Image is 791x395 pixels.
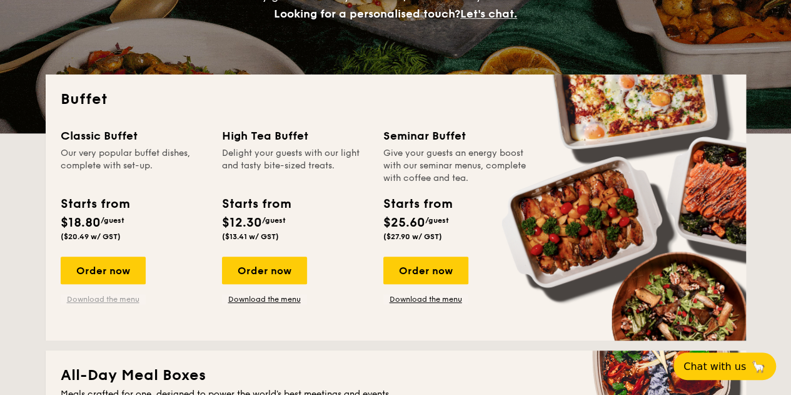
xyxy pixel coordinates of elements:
div: Seminar Buffet [383,127,530,145]
div: Order now [383,257,468,284]
a: Download the menu [222,294,307,304]
button: Chat with us🦙 [673,352,776,380]
div: Order now [61,257,146,284]
a: Download the menu [383,294,468,304]
div: Starts from [61,195,129,213]
span: ($20.49 w/ GST) [61,232,121,241]
div: Our very popular buffet dishes, complete with set-up. [61,147,207,185]
div: Starts from [383,195,451,213]
span: /guest [425,216,449,225]
span: Looking for a personalised touch? [274,7,460,21]
span: ($27.90 w/ GST) [383,232,442,241]
div: Classic Buffet [61,127,207,145]
span: $25.60 [383,215,425,230]
span: 🦙 [751,359,766,374]
h2: All-Day Meal Boxes [61,366,731,386]
div: Delight your guests with our light and tasty bite-sized treats. [222,147,368,185]
a: Download the menu [61,294,146,304]
span: /guest [101,216,124,225]
span: ($13.41 w/ GST) [222,232,279,241]
div: High Tea Buffet [222,127,368,145]
span: Chat with us [683,361,746,372]
div: Starts from [222,195,290,213]
div: Order now [222,257,307,284]
span: /guest [262,216,286,225]
span: $12.30 [222,215,262,230]
span: $18.80 [61,215,101,230]
h2: Buffet [61,90,731,110]
span: Let's chat. [460,7,517,21]
div: Give your guests an energy boost with our seminar menus, complete with coffee and tea. [383,147,530,185]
